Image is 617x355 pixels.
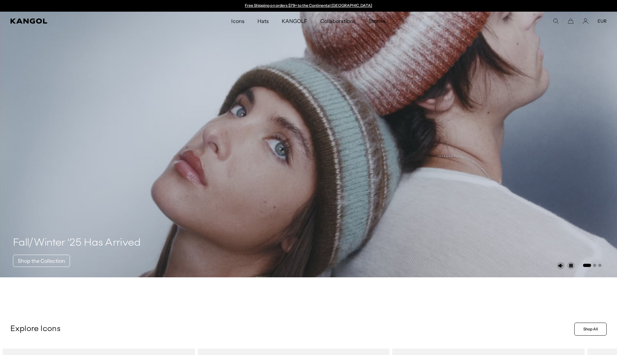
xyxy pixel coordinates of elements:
[245,3,372,8] a: Free Shipping on orders $79+ to the Continental [GEOGRAPHIC_DATA]
[557,262,565,270] button: Unmute
[593,264,596,267] button: Go to slide 2
[225,12,251,30] a: Icons
[369,12,385,30] span: Stories
[553,18,559,24] summary: Search here
[362,12,392,30] a: Stories
[282,12,307,30] span: KANGOLF
[598,264,601,267] button: Go to slide 3
[10,18,154,24] a: Kangol
[13,255,70,267] a: Shop the Collection
[567,262,575,270] button: Pause
[275,12,314,30] a: KANGOLF
[242,3,375,8] div: 1 of 2
[582,262,601,268] ul: Select a slide to show
[574,323,607,336] a: Shop All
[242,3,375,8] slideshow-component: Announcement bar
[231,12,244,30] span: Icons
[314,12,362,30] a: Collaborations
[257,12,269,30] span: Hats
[10,324,572,334] p: Explore Icons
[583,264,591,267] button: Go to slide 1
[320,12,356,30] span: Collaborations
[598,18,607,24] button: EUR
[13,237,141,250] h4: Fall/Winter ‘25 Has Arrived
[568,18,574,24] button: Cart
[251,12,275,30] a: Hats
[242,3,375,8] div: Announcement
[583,18,588,24] a: Account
